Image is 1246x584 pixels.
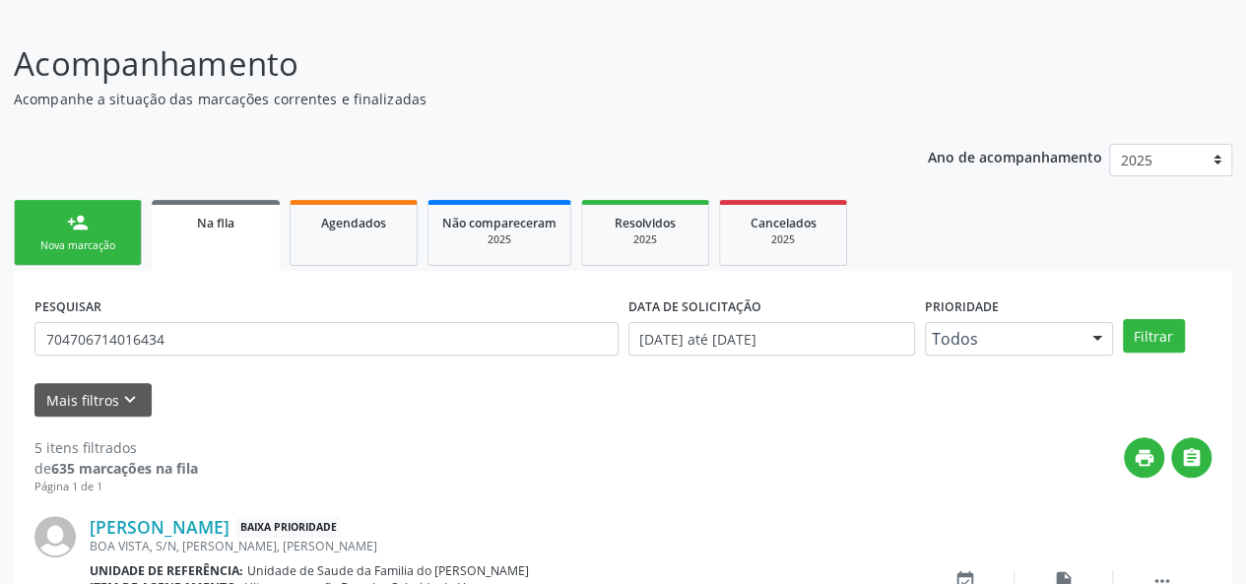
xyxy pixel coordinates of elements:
[51,459,198,478] strong: 635 marcações na fila
[67,212,89,233] div: person_add
[34,458,198,479] div: de
[14,89,867,109] p: Acompanhe a situação das marcações correntes e finalizadas
[925,292,999,322] label: Prioridade
[321,215,386,231] span: Agendados
[90,516,230,538] a: [PERSON_NAME]
[90,538,916,554] div: BOA VISTA, S/N, [PERSON_NAME], [PERSON_NAME]
[14,39,867,89] p: Acompanhamento
[197,215,234,231] span: Na fila
[932,329,1073,349] span: Todos
[34,479,198,495] div: Página 1 de 1
[751,215,817,231] span: Cancelados
[615,215,676,231] span: Resolvidos
[34,437,198,458] div: 5 itens filtrados
[1123,319,1185,353] button: Filtrar
[628,292,761,322] label: DATA DE SOLICITAÇÃO
[928,144,1102,168] p: Ano de acompanhamento
[442,215,557,231] span: Não compareceram
[34,383,152,418] button: Mais filtroskeyboard_arrow_down
[1171,437,1212,478] button: 
[34,292,101,322] label: PESQUISAR
[119,389,141,411] i: keyboard_arrow_down
[442,232,557,247] div: 2025
[1134,447,1155,469] i: print
[34,322,619,356] input: Nome, CNS
[596,232,694,247] div: 2025
[1124,437,1164,478] button: print
[29,238,127,253] div: Nova marcação
[236,517,341,538] span: Baixa Prioridade
[628,322,915,356] input: Selecione um intervalo
[90,562,243,579] b: Unidade de referência:
[1181,447,1203,469] i: 
[734,232,832,247] div: 2025
[247,562,529,579] span: Unidade de Saude da Familia do [PERSON_NAME]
